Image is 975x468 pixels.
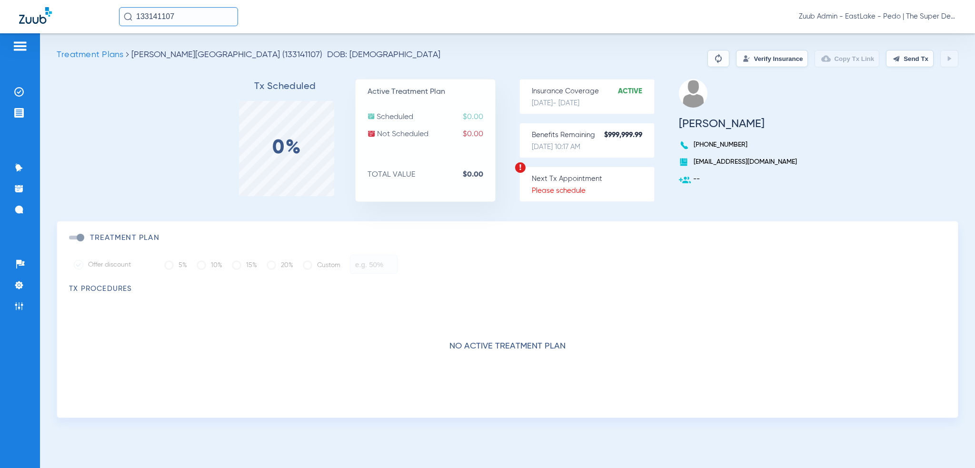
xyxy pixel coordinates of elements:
[679,174,691,186] img: add-user.svg
[69,284,946,294] h3: TX Procedures
[131,50,322,59] span: [PERSON_NAME][GEOGRAPHIC_DATA] (133141107)
[197,256,222,275] label: 10%
[532,130,654,140] p: Benefits Remaining
[927,422,975,468] iframe: Chat Widget
[164,256,187,275] label: 5%
[713,53,724,64] img: Reparse
[303,256,340,275] label: Custom
[679,157,800,167] p: [EMAIL_ADDRESS][DOMAIN_NAME]
[679,79,707,108] img: profile.png
[604,130,654,140] strong: $999,999.99
[736,50,808,67] button: Verify Insurance
[19,7,52,24] img: Zuub Logo
[945,55,953,62] img: play.svg
[679,140,800,149] p: [PHONE_NUMBER]
[679,119,800,129] h3: [PERSON_NAME]
[532,87,654,96] p: Insurance Coverage
[272,143,302,153] label: 0%
[12,40,28,52] img: hamburger-icon
[368,112,495,122] p: Scheduled
[532,99,654,108] p: [DATE] - [DATE]
[799,12,956,21] span: Zuub Admin - EastLake - Pedo | The Super Dentists
[368,87,495,97] p: Active Treatment Plan
[215,82,355,91] h3: Tx Scheduled
[532,174,654,184] p: Next Tx Appointment
[463,112,495,122] span: $0.00
[119,7,238,26] input: Search for patients
[90,233,159,243] h3: Treatment Plan
[815,50,879,67] button: Copy Tx Link
[124,12,132,21] img: Search Icon
[327,50,440,60] span: DOB: [DEMOGRAPHIC_DATA]
[893,55,900,62] img: send.svg
[821,54,831,63] img: link-copy.png
[618,87,654,96] strong: Active
[368,112,375,120] img: scheduled.svg
[368,129,495,139] p: Not Scheduled
[463,170,495,179] strong: $0.00
[74,260,150,269] label: Offer discount
[532,186,654,196] p: Please schedule
[350,255,398,274] input: e.g. 50%
[463,129,495,139] span: $0.00
[57,50,123,59] span: Treatment Plans
[232,256,257,275] label: 15%
[679,157,688,167] img: book.svg
[886,50,934,67] button: Send Tx
[69,294,946,413] div: No active treatment plan
[743,55,750,62] img: Verify Insurance
[679,140,691,150] img: voice-call-b.svg
[515,162,526,173] img: warning.svg
[368,170,495,179] p: TOTAL VALUE
[267,256,293,275] label: 20%
[679,174,800,184] p: --
[368,129,376,138] img: not-scheduled.svg
[532,142,654,152] p: [DATE] 10:17 AM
